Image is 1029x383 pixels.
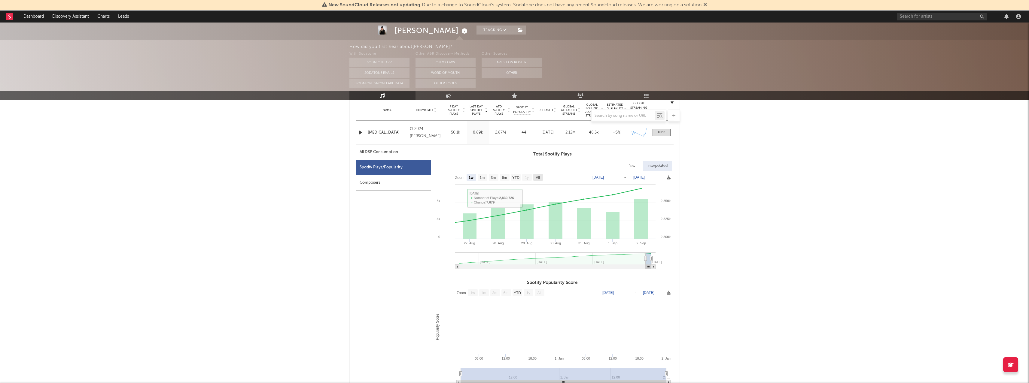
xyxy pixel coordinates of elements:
[491,130,510,136] div: 2.87M
[431,279,674,286] h3: Spotify Popularity Score
[608,241,617,245] text: 1. Sep
[368,108,407,112] div: Name
[481,291,486,295] text: 1m
[703,3,707,8] span: Dismiss
[537,130,558,136] div: [DATE]
[512,176,519,180] text: YTD
[526,291,530,295] text: 1y
[555,357,564,360] text: 1. Jan
[48,11,93,23] a: Discovery Assistant
[513,105,531,114] span: Spotify Popularity
[470,291,475,295] text: 1w
[660,235,671,239] text: 2 800k
[356,145,431,160] div: All DSP Consumption
[633,291,636,295] text: →
[897,13,987,20] input: Search for artists
[416,68,476,78] button: Word Of Mouth
[663,375,670,379] text: 2. …
[661,357,670,360] text: 2. Jan
[660,199,671,203] text: 2 850k
[491,176,496,180] text: 3m
[492,291,497,295] text: 3m
[536,176,540,180] text: All
[438,235,440,239] text: 0
[394,26,469,35] div: [PERSON_NAME]
[368,130,407,136] a: [MEDICAL_DATA]
[539,108,553,112] span: Released
[602,291,614,295] text: [DATE]
[623,175,627,179] text: →
[491,105,507,116] span: ATD Spotify Plays
[479,176,485,180] text: 1m
[19,11,48,23] a: Dashboard
[437,199,440,203] text: 8k
[416,50,476,58] div: Other A&R Discovery Methods
[356,160,431,175] div: Spotify Plays/Popularity
[410,125,443,140] div: © 2024 [PERSON_NAME]
[114,11,133,23] a: Leads
[537,291,541,295] text: All
[349,50,409,58] div: With Sodatone
[635,357,644,360] text: 18:00
[468,105,484,116] span: Last Day Spotify Plays
[468,130,488,136] div: 8.89k
[437,217,440,221] text: 4k
[643,291,654,295] text: [DATE]
[550,241,561,245] text: 30. Aug
[633,175,645,179] text: [DATE]
[416,108,433,112] span: Copyright
[630,101,648,119] div: Global Streaming Trend (Last 60D)
[608,357,617,360] text: 12:00
[457,291,466,295] text: Zoom
[482,50,542,58] div: Other Sources
[607,130,627,136] div: <5%
[528,357,537,360] text: 18:00
[582,357,590,360] text: 06:00
[93,11,114,23] a: Charts
[643,161,672,171] div: Interpolated
[584,130,604,136] div: 46.5k
[482,58,542,67] button: Artist on Roster
[624,161,640,171] div: Raw
[578,241,589,245] text: 31. Aug
[328,3,420,8] span: New SoundCloud Releases not updating
[464,241,475,245] text: 27. Aug
[468,176,473,180] text: 1w
[349,79,409,88] button: Sodatone Snowflake Data
[482,68,542,78] button: Other
[607,103,623,117] span: Estimated % Playlist Streams Last Day
[561,130,581,136] div: 2.12M
[651,260,662,264] text: [DATE]
[435,314,440,340] text: Popularity Score
[492,241,504,245] text: 28. Aug
[584,103,600,117] span: Global Rolling 7D Audio Streams
[521,241,532,245] text: 29. Aug
[328,3,702,8] span: : Due to a change to SoundCloud's system, Sodatone does not have any recent Soundcloud releases. ...
[660,217,671,221] text: 2 825k
[431,151,674,158] h3: Total Spotify Plays
[476,26,514,35] button: Tracking
[501,357,510,360] text: 12:00
[592,175,604,179] text: [DATE]
[349,68,409,78] button: Sodatone Emails
[455,176,464,180] text: Zoom
[592,113,655,118] input: Search by song name or URL
[636,241,646,245] text: 2. Sep
[416,79,476,88] button: Other Tools
[513,130,534,136] div: 44
[416,58,476,67] button: On My Own
[502,176,507,180] text: 6m
[513,291,521,295] text: YTD
[503,291,508,295] text: 6m
[561,105,577,116] span: Global ATD Audio Streams
[446,130,465,136] div: 50.1k
[525,176,529,180] text: 1y
[446,105,462,116] span: 7 Day Spotify Plays
[475,357,483,360] text: 06:00
[349,58,409,67] button: Sodatone App
[356,175,431,191] div: Composers
[360,149,398,156] div: All DSP Consumption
